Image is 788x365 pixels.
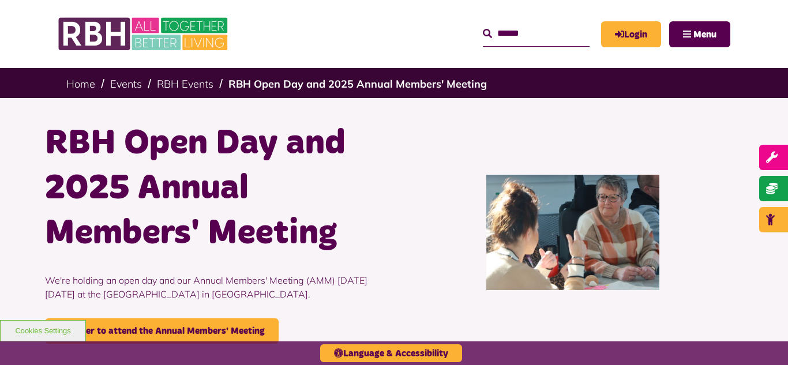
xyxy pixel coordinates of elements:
a: RBH Events [157,77,213,91]
img: IMG 7040 [486,175,659,290]
iframe: Netcall Web Assistant for live chat [736,313,788,365]
h1: RBH Open Day and 2025 Annual Members' Meeting [45,121,385,256]
span: Menu [693,30,716,39]
a: Register to attend the Annual Members' Meeting [45,318,279,344]
a: RBH Open Day and 2025 Annual Members' Meeting [228,77,487,91]
button: Navigation [669,21,730,47]
p: We're holding an open day and our Annual Members' Meeting (AMM) [DATE][DATE] at the [GEOGRAPHIC_D... [45,256,385,318]
img: RBH [58,12,231,57]
a: Home [66,77,95,91]
a: Events [110,77,142,91]
a: MyRBH [601,21,661,47]
button: Language & Accessibility [320,344,462,362]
